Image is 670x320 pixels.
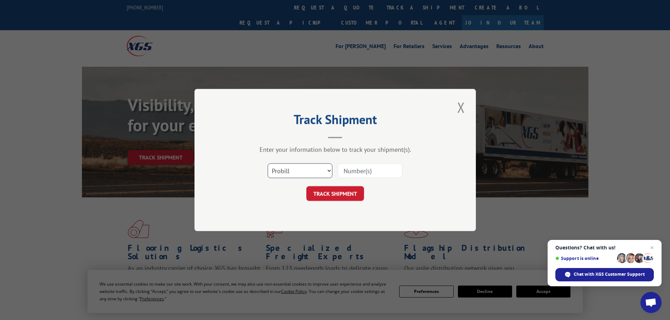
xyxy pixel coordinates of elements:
[555,268,654,281] span: Chat with XGS Customer Support
[555,256,614,261] span: Support is online
[306,186,364,201] button: TRACK SHIPMENT
[640,292,662,313] a: Open chat
[230,145,441,154] div: Enter your information below to track your shipment(s).
[455,98,467,117] button: Close modal
[230,115,441,128] h2: Track Shipment
[338,163,402,178] input: Number(s)
[555,245,654,250] span: Questions? Chat with us!
[574,271,645,277] span: Chat with XGS Customer Support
